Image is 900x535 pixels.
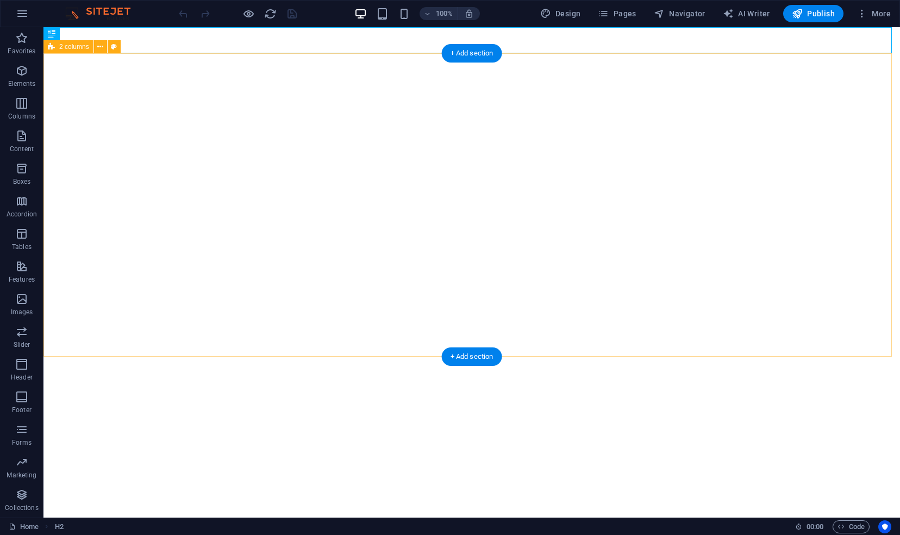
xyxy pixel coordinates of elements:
[8,79,36,88] p: Elements
[8,112,35,121] p: Columns
[7,210,37,219] p: Accordion
[878,520,891,533] button: Usercentrics
[857,8,891,19] span: More
[536,5,585,22] div: Design (Ctrl+Alt+Y)
[420,7,458,20] button: 100%
[442,347,502,366] div: + Add section
[837,520,865,533] span: Code
[598,8,636,19] span: Pages
[11,308,33,316] p: Images
[264,7,277,20] button: reload
[718,5,774,22] button: AI Writer
[264,8,277,20] i: Reload page
[242,7,255,20] button: Click here to leave preview mode and continue editing
[62,7,144,20] img: Editor Logo
[12,438,32,447] p: Forms
[9,520,39,533] a: Click to cancel selection. Double-click to open Pages
[8,47,35,55] p: Favorites
[464,9,474,18] i: On resize automatically adjust zoom level to fit chosen device.
[5,503,38,512] p: Collections
[814,522,816,531] span: :
[55,520,64,533] nav: breadcrumb
[55,520,64,533] span: Click to select. Double-click to edit
[13,177,31,186] p: Boxes
[59,43,89,50] span: 2 columns
[593,5,640,22] button: Pages
[783,5,843,22] button: Publish
[654,8,705,19] span: Navigator
[723,8,770,19] span: AI Writer
[9,275,35,284] p: Features
[436,7,453,20] h6: 100%
[12,406,32,414] p: Footer
[14,340,30,349] p: Slider
[792,8,835,19] span: Publish
[7,471,36,480] p: Marketing
[795,520,824,533] h6: Session time
[11,373,33,382] p: Header
[10,145,34,153] p: Content
[540,8,581,19] span: Design
[536,5,585,22] button: Design
[852,5,895,22] button: More
[12,242,32,251] p: Tables
[649,5,710,22] button: Navigator
[833,520,870,533] button: Code
[442,44,502,63] div: + Add section
[807,520,823,533] span: 00 00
